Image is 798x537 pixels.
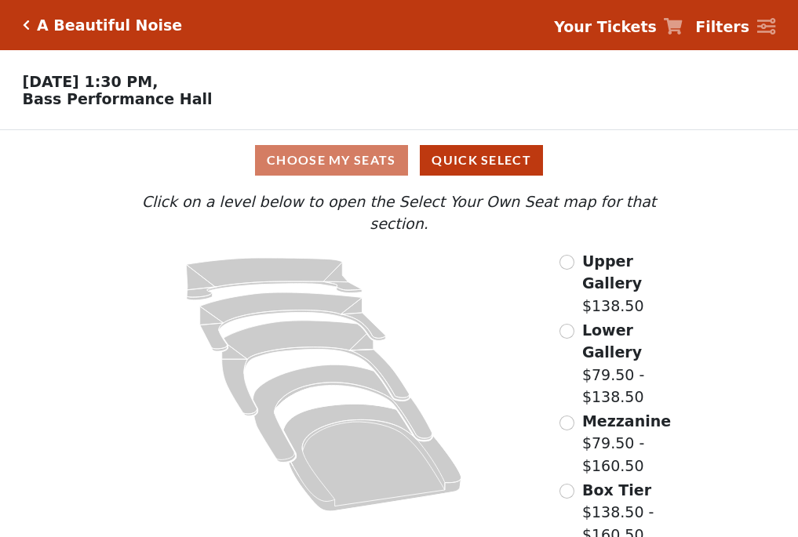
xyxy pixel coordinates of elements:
[23,20,30,31] a: Click here to go back to filters
[284,404,462,511] path: Orchestra / Parterre Circle - Seats Available: 22
[582,321,642,361] span: Lower Gallery
[582,250,687,317] label: $138.50
[695,18,749,35] strong: Filters
[554,16,683,38] a: Your Tickets
[111,190,687,235] p: Click on a level below to open the Select Your Own Seat map for that section.
[582,319,687,408] label: $79.50 - $138.50
[187,258,363,300] path: Upper Gallery - Seats Available: 262
[582,412,671,430] span: Mezzanine
[582,252,642,292] span: Upper Gallery
[37,16,182,34] h5: A Beautiful Noise
[582,410,687,477] label: $79.50 - $160.50
[695,16,775,38] a: Filters
[582,481,651,499] span: Box Tier
[200,292,386,351] path: Lower Gallery - Seats Available: 14
[554,18,657,35] strong: Your Tickets
[420,145,543,176] button: Quick Select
